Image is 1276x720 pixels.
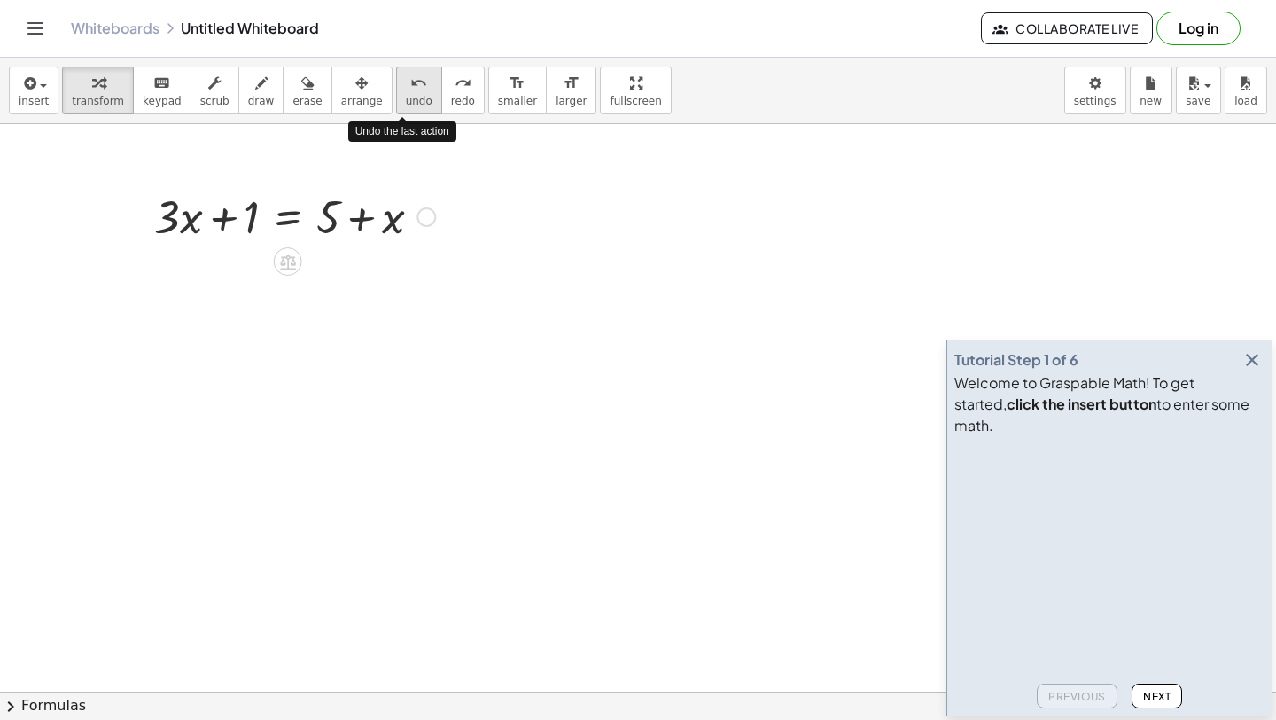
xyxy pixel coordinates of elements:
a: Whiteboards [71,20,159,37]
button: Collaborate Live [981,12,1153,44]
b: click the insert button [1007,395,1156,413]
button: fullscreen [600,67,671,114]
span: draw [248,95,275,107]
i: format_size [509,73,525,94]
button: draw [238,67,284,114]
span: transform [72,95,124,107]
span: save [1186,95,1210,107]
button: format_sizesmaller [488,67,547,114]
i: keyboard [153,73,170,94]
span: smaller [498,95,537,107]
span: arrange [341,95,383,107]
button: Log in [1156,12,1241,45]
span: erase [292,95,322,107]
div: Tutorial Step 1 of 6 [954,349,1078,371]
button: undoundo [396,67,442,114]
span: redo [451,95,475,107]
span: fullscreen [610,95,661,107]
button: load [1225,67,1267,114]
span: Next [1143,690,1171,703]
button: keyboardkeypad [133,67,191,114]
button: erase [283,67,331,114]
button: new [1130,67,1172,114]
button: settings [1064,67,1126,114]
span: keypad [143,95,182,107]
button: transform [62,67,134,114]
span: load [1234,95,1257,107]
span: settings [1074,95,1116,107]
span: new [1140,95,1162,107]
div: Apply the same math to both sides of the equation [274,247,302,276]
div: Undo the last action [348,121,456,142]
i: format_size [563,73,580,94]
i: undo [410,73,427,94]
span: Collaborate Live [996,20,1138,36]
button: Next [1132,684,1182,708]
i: redo [455,73,471,94]
div: Welcome to Graspable Math! To get started, to enter some math. [954,372,1264,436]
span: larger [556,95,587,107]
button: save [1176,67,1221,114]
span: undo [406,95,432,107]
button: insert [9,67,58,114]
button: arrange [331,67,393,114]
span: scrub [200,95,230,107]
button: format_sizelarger [546,67,596,114]
button: scrub [191,67,239,114]
button: redoredo [441,67,485,114]
span: insert [19,95,49,107]
button: Toggle navigation [21,14,50,43]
